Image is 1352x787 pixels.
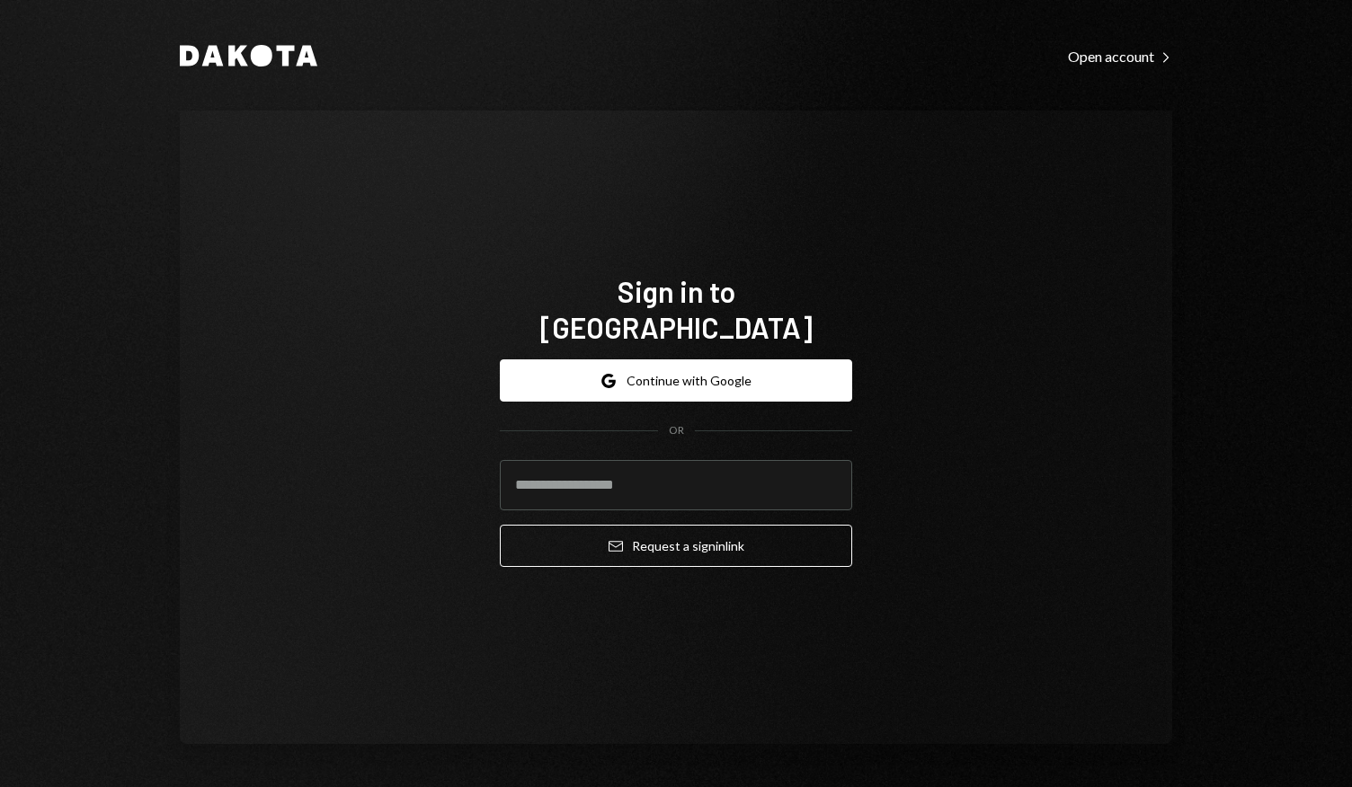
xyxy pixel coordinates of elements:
button: Continue with Google [500,359,852,402]
div: Open account [1068,48,1172,66]
h1: Sign in to [GEOGRAPHIC_DATA] [500,273,852,345]
a: Open account [1068,46,1172,66]
button: Request a signinlink [500,525,852,567]
div: OR [669,423,684,438]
